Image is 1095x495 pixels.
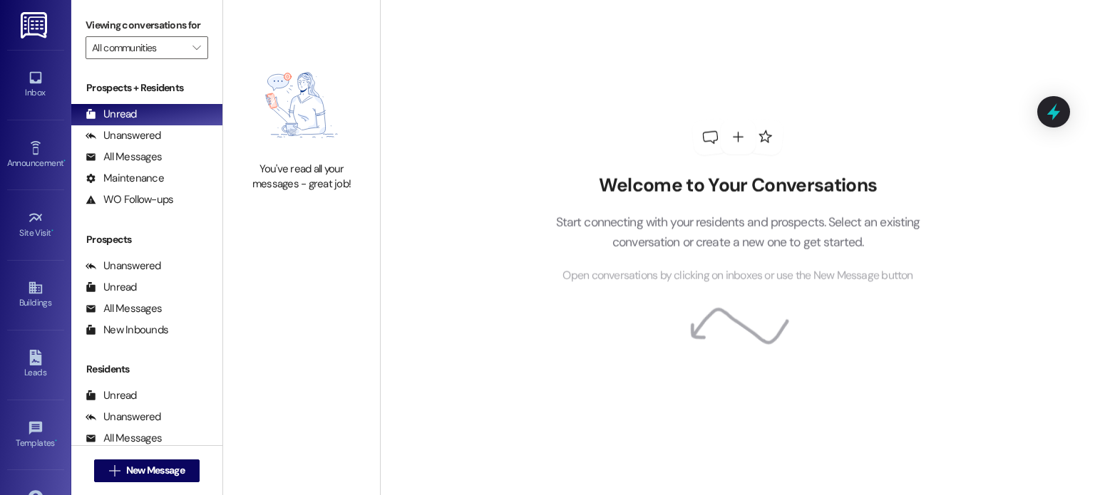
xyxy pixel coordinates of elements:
i:  [192,42,200,53]
img: ResiDesk Logo [21,12,50,38]
span: • [51,226,53,236]
span: Open conversations by clicking on inboxes or use the New Message button [562,267,912,285]
span: • [63,156,66,166]
div: New Inbounds [86,323,168,338]
div: WO Follow-ups [86,192,173,207]
label: Viewing conversations for [86,14,208,36]
div: Maintenance [86,171,164,186]
span: New Message [126,463,185,478]
a: Leads [7,345,64,384]
div: Residents [71,362,222,377]
button: New Message [94,459,200,482]
i:  [109,465,120,476]
div: Unread [86,280,137,295]
div: Prospects [71,232,222,247]
a: Site Visit • [7,206,64,244]
div: All Messages [86,431,162,446]
div: All Messages [86,150,162,165]
div: Unread [86,107,137,122]
a: Buildings [7,276,64,314]
p: Start connecting with your residents and prospects. Select an existing conversation or create a n... [534,212,942,252]
input: All communities [92,36,185,59]
div: Prospects + Residents [71,80,222,95]
a: Templates • [7,416,64,454]
div: You've read all your messages - great job! [239,162,364,192]
div: All Messages [86,301,162,316]
img: empty-state [239,56,364,155]
div: Unanswered [86,259,161,273]
div: Unread [86,388,137,403]
h2: Welcome to Your Conversations [534,174,942,197]
div: Unanswered [86,128,161,143]
div: Unanswered [86,410,161,424]
a: Inbox [7,66,64,104]
span: • [55,436,57,446]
